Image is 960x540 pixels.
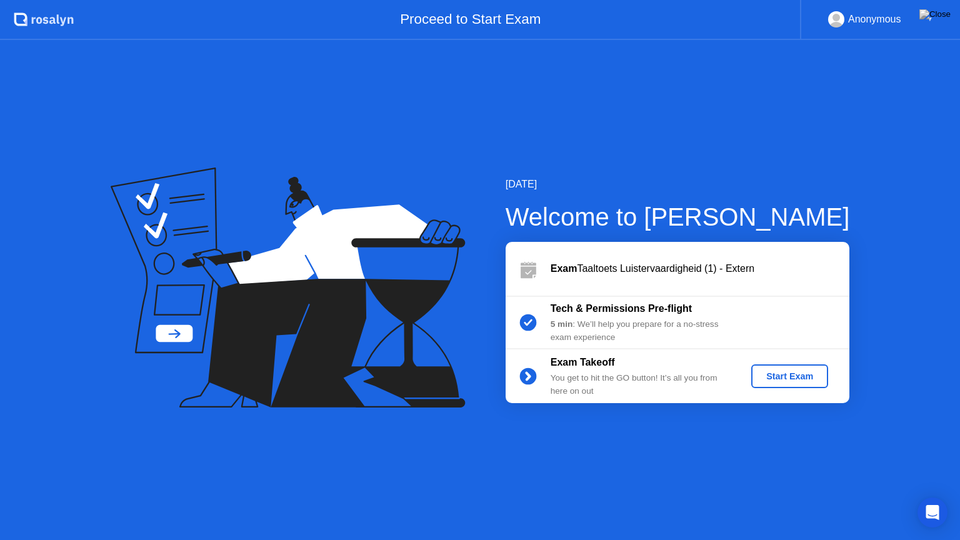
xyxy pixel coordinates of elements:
b: 5 min [551,319,573,329]
div: : We’ll help you prepare for a no-stress exam experience [551,318,731,344]
div: Welcome to [PERSON_NAME] [506,198,850,236]
img: Close [919,9,951,19]
button: Start Exam [751,364,828,388]
div: Start Exam [756,371,823,381]
div: You get to hit the GO button! It’s all you from here on out [551,372,731,397]
b: Exam [551,263,577,274]
div: [DATE] [506,177,850,192]
div: Anonymous [848,11,901,27]
div: Open Intercom Messenger [917,497,947,527]
b: Tech & Permissions Pre-flight [551,303,692,314]
b: Exam Takeoff [551,357,615,367]
div: Taaltoets Luistervaardigheid (1) - Extern [551,261,849,276]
